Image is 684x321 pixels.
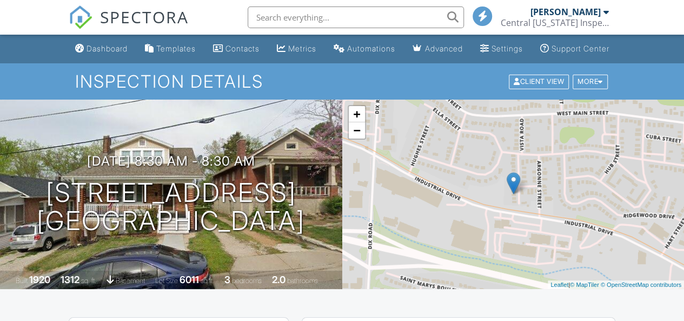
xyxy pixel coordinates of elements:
[509,74,569,89] div: Client View
[29,274,50,285] div: 1920
[75,72,608,91] h1: Inspection Details
[156,44,196,53] div: Templates
[501,17,609,28] div: Central Missouri Inspection Services L.L.C.
[570,281,599,288] a: © MapTiler
[180,274,199,285] div: 6011
[552,44,609,53] div: Support Center
[329,39,400,59] a: Automations (Basic)
[408,39,467,59] a: Advanced
[573,74,608,89] div: More
[69,15,189,37] a: SPECTORA
[347,44,395,53] div: Automations
[272,274,285,285] div: 2.0
[224,274,230,285] div: 3
[287,277,318,285] span: bathrooms
[225,44,260,53] div: Contacts
[601,281,681,288] a: © OpenStreetMap contributors
[508,77,572,85] a: Client View
[492,44,523,53] div: Settings
[155,277,178,285] span: Lot Size
[536,39,614,59] a: Support Center
[71,39,132,59] a: Dashboard
[61,274,79,285] div: 1312
[425,44,463,53] div: Advanced
[37,179,305,236] h1: [STREET_ADDRESS] [GEOGRAPHIC_DATA]
[16,277,28,285] span: Built
[248,6,464,28] input: Search everything...
[349,122,365,139] a: Zoom out
[87,154,255,168] h3: [DATE] 8:30 am - 8:30 am
[116,277,145,285] span: basement
[349,106,365,122] a: Zoom in
[209,39,264,59] a: Contacts
[232,277,262,285] span: bedrooms
[87,44,128,53] div: Dashboard
[100,5,189,28] span: SPECTORA
[81,277,96,285] span: sq. ft.
[550,281,568,288] a: Leaflet
[476,39,527,59] a: Settings
[548,280,684,290] div: |
[69,5,92,29] img: The Best Home Inspection Software - Spectora
[273,39,321,59] a: Metrics
[201,277,214,285] span: sq.ft.
[141,39,200,59] a: Templates
[288,44,316,53] div: Metrics
[530,6,601,17] div: [PERSON_NAME]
